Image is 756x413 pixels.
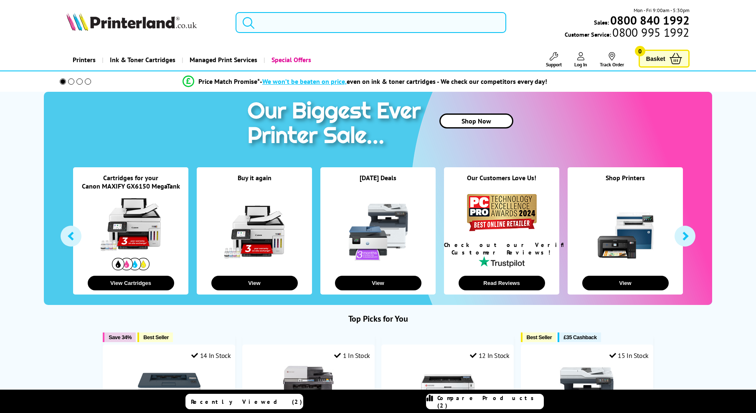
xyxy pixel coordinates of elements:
div: [DATE] Deals [320,174,436,192]
button: £35 Cashback [558,332,601,342]
button: Read Reviews [459,276,545,290]
span: Log In [574,61,587,68]
a: Printerland Logo [66,13,225,33]
span: Support [546,61,562,68]
a: Special Offers [264,49,317,71]
a: Managed Print Services [182,49,264,71]
button: Save 34% [103,332,136,342]
button: Best Seller [521,332,556,342]
span: Mon - Fri 9:00am - 5:30pm [634,6,690,14]
span: We won’t be beaten on price, [262,77,347,86]
span: Best Seller [143,334,169,340]
div: Cartridges for your [73,174,188,182]
a: Printers [66,49,102,71]
div: 14 In Stock [191,351,231,360]
a: Track Order [600,52,624,68]
span: Basket [646,53,665,64]
button: View [582,276,669,290]
a: Shop Now [439,113,513,128]
img: Printerland Logo [66,13,197,31]
a: Ink & Toner Cartridges [102,49,182,71]
span: Recently Viewed (2) [191,398,302,405]
span: Save 34% [109,334,132,340]
div: 12 In Stock [470,351,509,360]
span: Customer Service: [565,28,689,38]
button: Best Seller [137,332,173,342]
a: Buy it again [238,174,271,182]
div: 15 In Stock [609,351,649,360]
div: Our Customers Love Us! [444,174,559,192]
a: Canon MAXIFY GX6150 MegaTank [82,182,180,190]
div: 1 In Stock [334,351,370,360]
a: Compare Products (2) [426,394,544,409]
span: Compare Products (2) [437,394,543,409]
div: Check out our Verified Customer Reviews! [444,241,559,256]
a: Recently Viewed (2) [185,394,303,409]
img: printer sale [243,92,429,157]
span: 0 [635,46,645,56]
a: Basket 0 [639,50,690,68]
div: Shop Printers [568,174,683,192]
span: Sales: [594,18,609,26]
div: - even on ink & toner cartridges - We check our competitors every day! [260,77,547,86]
span: Price Match Promise* [198,77,260,86]
span: Ink & Toner Cartridges [110,49,175,71]
a: 0800 840 1992 [609,16,690,24]
span: £35 Cashback [563,334,596,340]
span: 0800 995 1992 [611,28,689,36]
button: View [335,276,421,290]
b: 0800 840 1992 [610,13,690,28]
li: modal_Promise [48,74,682,89]
a: Support [546,52,562,68]
a: Log In [574,52,587,68]
button: View Cartridges [88,276,174,290]
span: Best Seller [527,334,552,340]
button: View [211,276,298,290]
